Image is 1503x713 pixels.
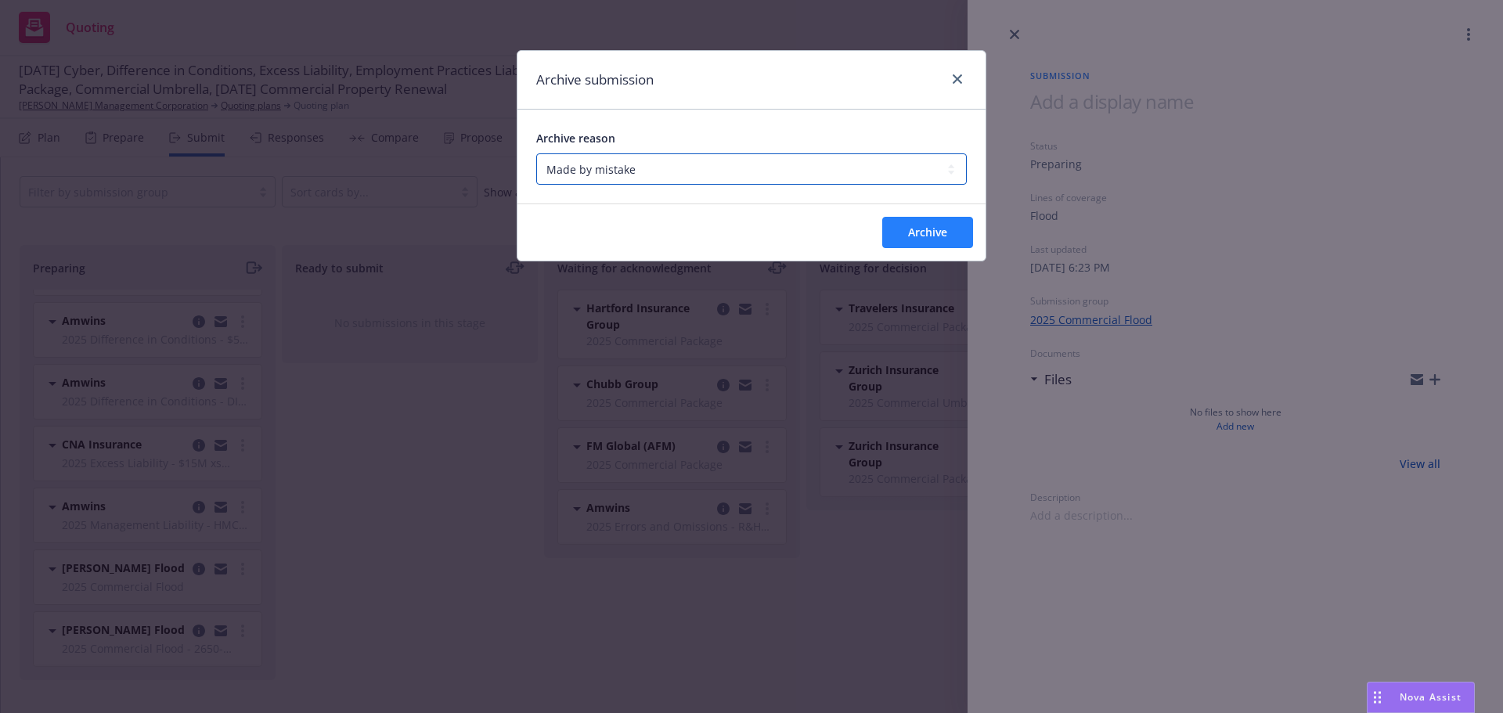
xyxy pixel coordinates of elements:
div: Drag to move [1368,682,1387,712]
button: Nova Assist [1367,682,1475,713]
span: Archive reason [536,131,615,146]
h1: Archive submission [536,70,654,90]
button: Archive [882,217,973,248]
span: Archive [908,225,947,239]
span: Nova Assist [1400,690,1462,704]
a: close [948,70,967,88]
